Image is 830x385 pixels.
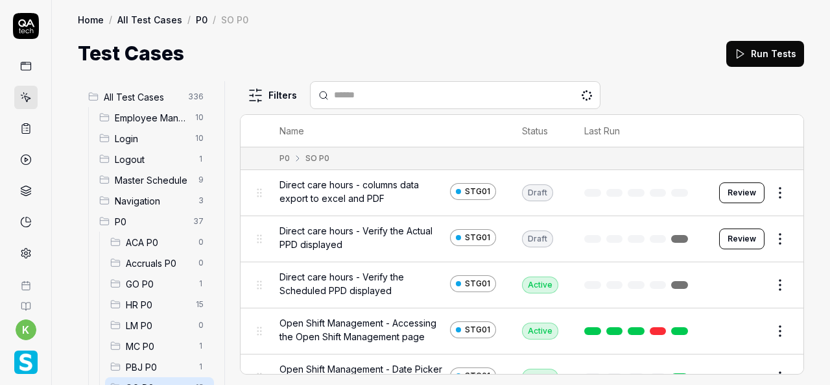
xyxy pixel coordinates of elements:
[522,230,553,247] div: Draft
[5,270,46,291] a: Book a call with us
[126,340,191,353] span: MC P0
[221,13,248,26] div: SO P0
[241,216,803,262] tr: Direct care hours - Verify the Actual PPD displayedSTG01DraftReview
[196,13,207,26] a: P0
[241,308,803,354] tr: Open Shift Management - Accessing the Open Shift Management pageSTG01Active
[719,229,765,249] button: Review
[115,111,187,125] span: Employee Management
[465,370,490,382] span: STG01
[450,275,496,292] a: STG01
[188,214,209,229] span: 37
[14,351,38,374] img: Smartlinx Logo
[193,193,209,208] span: 3
[115,153,191,166] span: Logout
[193,317,209,333] span: 0
[279,153,290,164] div: P0
[522,277,558,293] div: Active
[5,291,46,312] a: Documentation
[193,151,209,167] span: 1
[267,115,509,147] th: Name
[241,170,803,216] tr: Direct care hours - columns data export to excel and PDFSTG01DraftReview
[450,229,496,246] a: STG01
[279,178,445,205] span: Direct care hours - columns data export to excel and PDF
[109,13,112,26] div: /
[193,172,209,188] span: 9
[279,270,445,297] span: Direct care hours - Verify the Scheduled PPD displayed
[571,115,706,147] th: Last Run
[193,338,209,354] span: 1
[193,255,209,271] span: 0
[105,315,214,336] div: Drag to reorderLM P00
[94,169,214,190] div: Drag to reorderMaster Schedule9
[126,236,191,249] span: ACA P0
[305,153,329,164] div: SO P0
[465,324,490,336] span: STG01
[241,262,803,308] tr: Direct care hours - Verify the Scheduled PPD displayedSTG01Active
[240,82,305,108] button: Filters
[94,190,214,211] div: Drag to reorderNavigation3
[191,297,209,312] span: 15
[104,90,180,104] span: All Test Cases
[115,132,187,145] span: Login
[78,39,184,68] h1: Test Cases
[465,186,490,197] span: STG01
[190,130,209,146] span: 10
[78,13,104,26] a: Home
[126,256,191,270] span: Accruals P0
[94,211,214,232] div: Drag to reorderP037
[115,173,191,187] span: Master Schedule
[117,13,182,26] a: All Test Cases
[279,316,445,343] span: Open Shift Management - Accessing the Open Shift Management page
[190,110,209,125] span: 10
[465,232,490,243] span: STG01
[105,336,214,356] div: Drag to reorderMC P01
[450,183,496,200] a: STG01
[115,215,185,229] span: P0
[94,128,214,149] div: Drag to reorderLogin10
[16,319,36,340] button: k
[187,13,191,26] div: /
[5,340,46,377] button: Smartlinx Logo
[94,107,214,128] div: Drag to reorderEmployee Management10
[94,149,214,169] div: Drag to reorderLogout1
[126,360,191,374] span: PBJ P0
[509,115,571,147] th: Status
[126,319,191,332] span: LM P0
[450,321,496,338] a: STG01
[105,232,214,253] div: Drag to reorderACA P00
[105,253,214,273] div: Drag to reorderAccruals P00
[450,367,496,384] a: STG01
[126,298,188,312] span: HR P0
[465,278,490,290] span: STG01
[193,234,209,250] span: 0
[522,184,553,201] div: Draft
[213,13,216,26] div: /
[193,359,209,375] span: 1
[115,194,191,208] span: Navigation
[105,294,214,315] div: Drag to reorderHR P015
[193,276,209,292] span: 1
[726,41,804,67] button: Run Tests
[105,273,214,294] div: Drag to reorderGO P01
[279,224,445,251] span: Direct care hours - Verify the Actual PPD displayed
[105,356,214,377] div: Drag to reorderPBJ P01
[126,277,191,291] span: GO P0
[522,323,558,340] div: Active
[719,182,765,203] button: Review
[183,89,209,105] span: 336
